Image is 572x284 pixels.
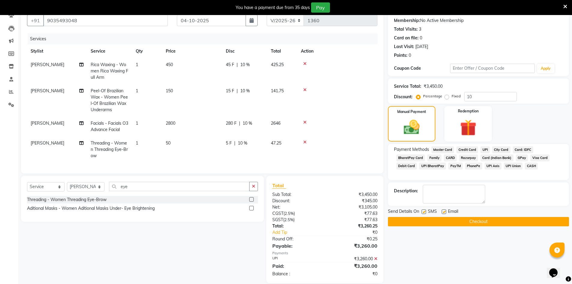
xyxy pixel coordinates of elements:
[415,44,428,50] div: [DATE]
[91,88,128,112] span: Peel-Of Brazilian Wax - Women Peel-Of Brazilian Wax Underarms
[394,35,419,41] div: Card on file:
[272,251,377,256] div: Payments
[268,217,325,223] div: ( )
[325,242,382,249] div: ₹3,260.00
[166,88,173,93] span: 150
[236,5,310,11] div: You have a payment due from 35 days
[272,182,286,189] span: Total
[419,163,446,169] span: UPI BharatPay
[448,163,463,169] span: PayTM
[136,140,138,146] span: 1
[91,121,128,132] span: Facials - Facials O3 Advance Facial
[388,208,419,216] span: Send Details On
[271,121,280,126] span: 2646
[27,15,44,26] button: +91
[28,33,382,44] div: Services
[465,163,482,169] span: PhonePe
[285,211,294,216] span: 2.5%
[444,154,457,161] span: CARD
[394,94,413,100] div: Discount:
[325,223,382,229] div: ₹3,260.25
[311,2,330,13] button: Pay
[240,88,250,94] span: 10 %
[325,256,382,262] div: ₹3,260.00
[547,260,566,278] iframe: chat widget
[136,88,138,93] span: 1
[226,120,237,127] span: 280 F
[480,146,490,153] span: UPI
[267,44,297,58] th: Total
[428,208,437,216] span: SMS
[394,146,429,153] span: Payment Methods
[530,154,549,161] span: Visa Card
[271,140,281,146] span: 47.25
[458,108,479,114] label: Redemption
[394,65,450,72] div: Coupon Code
[455,118,482,138] img: _gift.svg
[459,154,478,161] span: Razorpay
[87,44,132,58] th: Service
[394,26,418,32] div: Total Visits:
[226,140,232,146] span: 5 F
[268,191,325,198] div: Sub Total:
[325,262,382,270] div: ₹3,260.00
[237,88,238,94] span: |
[272,211,283,216] span: CGST
[238,140,247,146] span: 10 %
[268,198,325,204] div: Discount:
[420,35,422,41] div: 0
[271,88,284,93] span: 141.75
[268,210,325,217] div: ( )
[222,44,267,58] th: Disc
[431,146,454,153] span: Master Card
[268,256,325,262] div: UPI
[268,229,334,236] a: Add Tip
[485,163,501,169] span: UPI Axis
[325,217,382,223] div: ₹77.63
[91,140,128,158] span: Threading - Women Threading Eye-Brow
[492,146,510,153] span: City Card
[452,93,461,99] label: Fixed
[136,62,138,67] span: 1
[424,83,443,90] div: ₹3,450.00
[166,121,175,126] span: 2800
[325,236,382,242] div: ₹0.25
[31,121,64,126] span: [PERSON_NAME]
[268,242,325,249] div: Payable:
[166,62,173,67] span: 450
[423,93,442,99] label: Percentage
[325,204,382,210] div: ₹3,105.00
[456,146,478,153] span: Credit Card
[31,88,64,93] span: [PERSON_NAME]
[325,198,382,204] div: ₹345.00
[272,217,283,222] span: SGST
[226,88,234,94] span: 15 F
[43,15,168,26] input: Search by Name/Mobile/Email/Code
[268,236,325,242] div: Round Off:
[504,163,523,169] span: UPI Union
[516,154,528,161] span: GPay
[162,44,222,58] th: Price
[136,121,138,126] span: 1
[297,44,377,58] th: Action
[396,163,417,169] span: Debit Card
[132,44,162,58] th: Qty
[234,140,235,146] span: |
[394,44,414,50] div: Last Visit:
[525,163,538,169] span: CASH
[396,154,425,161] span: BharatPay Card
[427,154,441,161] span: Family
[284,217,293,222] span: 2.5%
[419,26,421,32] div: 3
[409,52,411,59] div: 0
[513,146,533,153] span: Card: IDFC
[268,271,325,277] div: Balance :
[91,62,128,80] span: Rica Waxing - Women Rica Waxing Full Arm
[268,223,325,229] div: Total:
[448,208,458,216] span: Email
[394,52,407,59] div: Points:
[334,229,382,236] div: ₹0
[399,118,425,136] img: _cash.svg
[268,262,325,270] div: Paid:
[27,205,155,212] div: Aditional Masks - Women Aditional Masks Under- Eye Brightening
